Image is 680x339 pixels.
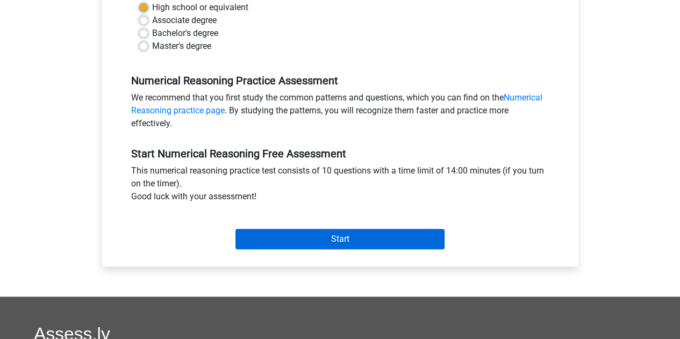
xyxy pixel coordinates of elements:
[152,14,217,27] label: Associate degree
[123,91,557,134] div: We recommend that you first study the common patterns and questions, which you can find on the . ...
[235,229,445,249] input: Start
[152,1,248,14] label: High school or equivalent
[152,40,211,53] label: Master's degree
[123,164,557,207] div: This numerical reasoning practice test consists of 10 questions with a time limit of 14:00 minute...
[152,27,218,40] label: Bachelor's degree
[131,147,549,160] h5: Start Numerical Reasoning Free Assessment
[131,74,549,87] h5: Numerical Reasoning Practice Assessment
